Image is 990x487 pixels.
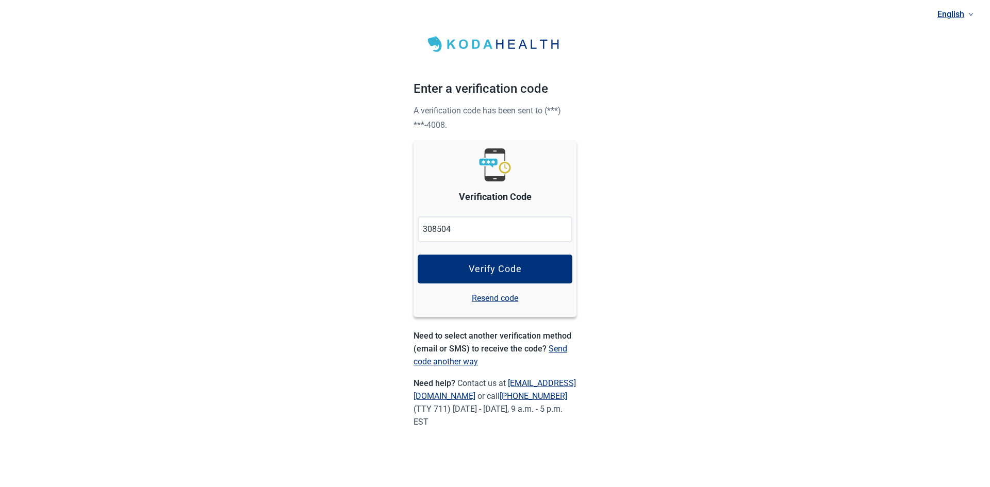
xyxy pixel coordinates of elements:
[418,255,572,283] button: Verify Code
[459,190,532,204] label: Verification Code
[422,33,568,56] img: Koda Health
[414,106,561,130] span: A verification code has been sent to (***) ***-4008.
[414,391,567,414] span: or call (TTY 711)
[414,378,576,401] span: Contact us at
[414,378,457,388] span: Need help?
[414,404,563,427] span: [DATE] - [DATE], 9 a.m. - 5 p.m. EST
[933,6,978,23] a: Current language: English
[414,12,576,449] main: Main content
[968,12,973,17] span: down
[500,391,567,401] a: [PHONE_NUMBER]
[414,331,571,354] span: Need to select another verification method (email or SMS) to receive the code?
[418,216,572,242] input: Enter Code Here
[414,79,576,103] h1: Enter a verification code
[414,378,576,401] a: [EMAIL_ADDRESS][DOMAIN_NAME]
[469,264,522,274] div: Verify Code
[472,292,518,305] a: Resend code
